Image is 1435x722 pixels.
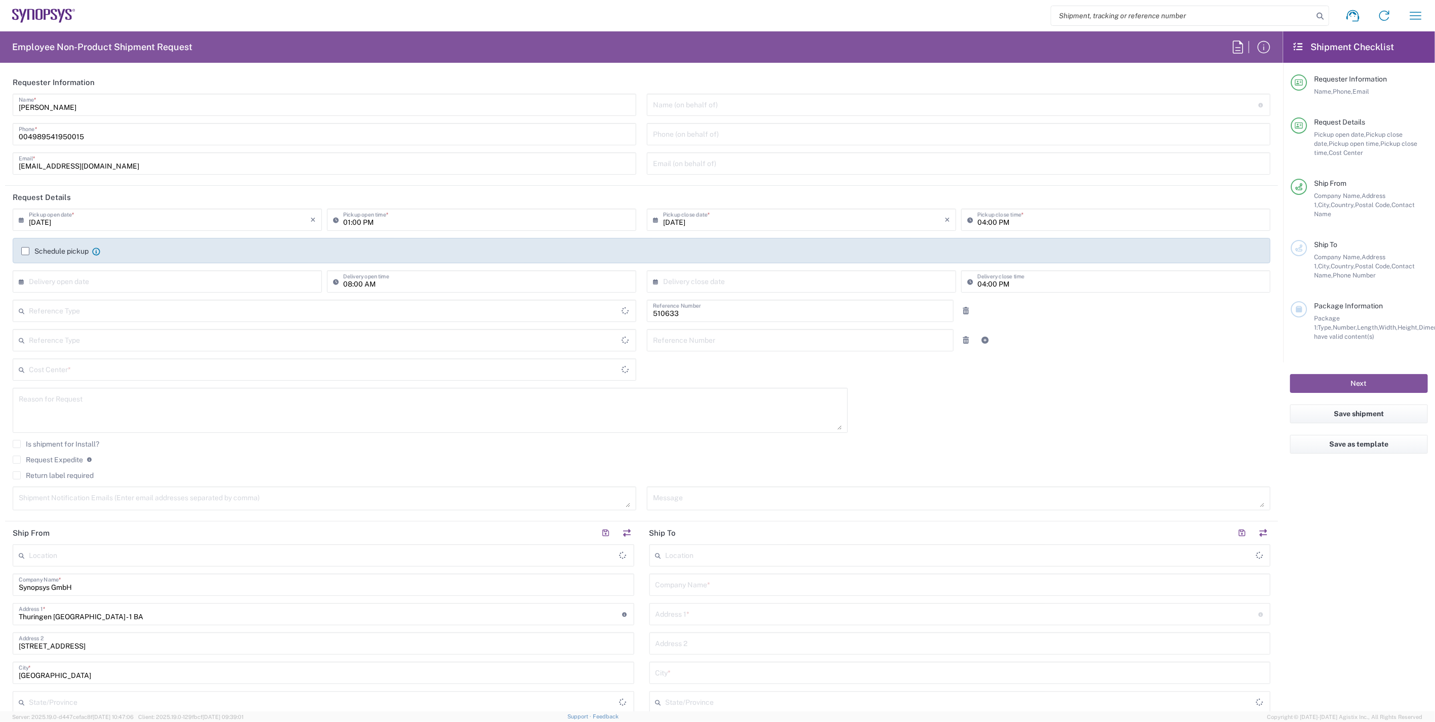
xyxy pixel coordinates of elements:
[1355,201,1391,209] span: Postal Code,
[959,304,973,318] a: Remove Reference
[1333,324,1357,331] span: Number,
[1314,75,1387,83] span: Requester Information
[1314,314,1340,331] span: Package 1:
[1290,374,1428,393] button: Next
[978,333,992,347] a: Add Reference
[1314,131,1366,138] span: Pickup open date,
[1314,192,1362,199] span: Company Name,
[1333,271,1376,279] span: Phone Number
[1357,324,1379,331] span: Length,
[1314,88,1333,95] span: Name,
[21,247,89,255] label: Schedule pickup
[1314,179,1346,187] span: Ship From
[1379,324,1398,331] span: Width,
[1292,41,1395,53] h2: Shipment Checklist
[649,528,676,538] h2: Ship To
[13,192,71,203] h2: Request Details
[1318,262,1331,270] span: City,
[1398,324,1419,331] span: Height,
[1314,253,1362,261] span: Company Name,
[138,714,243,720] span: Client: 2025.19.0-129fbcf
[1290,435,1428,454] button: Save as template
[945,212,950,228] i: ×
[13,471,94,479] label: Return label required
[1314,118,1365,126] span: Request Details
[12,714,134,720] span: Server: 2025.19.0-d447cefac8f
[1331,201,1355,209] span: Country,
[1051,6,1314,25] input: Shipment, tracking or reference number
[1331,262,1355,270] span: Country,
[13,456,83,464] label: Request Expedite
[1318,201,1331,209] span: City,
[567,713,593,719] a: Support
[593,713,619,719] a: Feedback
[1329,140,1380,147] span: Pickup open time,
[959,333,973,347] a: Remove Reference
[13,440,99,448] label: Is shipment for Install?
[1314,240,1337,249] span: Ship To
[1333,88,1352,95] span: Phone,
[1267,712,1423,721] span: Copyright © [DATE]-[DATE] Agistix Inc., All Rights Reserved
[310,212,316,228] i: ×
[1352,88,1369,95] span: Email
[13,528,50,538] h2: Ship From
[13,77,95,88] h2: Requester Information
[1318,324,1333,331] span: Type,
[93,714,134,720] span: [DATE] 10:47:06
[202,714,243,720] span: [DATE] 09:39:01
[1314,302,1383,310] span: Package Information
[1355,262,1391,270] span: Postal Code,
[1290,405,1428,423] button: Save shipment
[1329,149,1363,156] span: Cost Center
[12,41,192,53] h2: Employee Non-Product Shipment Request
